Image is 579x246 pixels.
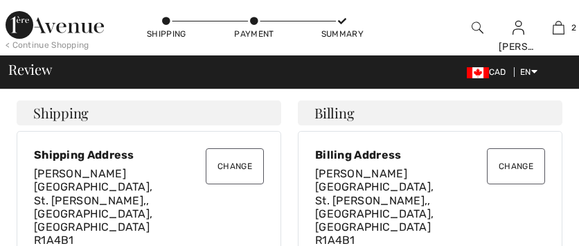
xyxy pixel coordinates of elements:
[321,28,363,40] div: Summary
[34,167,126,180] span: [PERSON_NAME]
[472,19,483,36] img: search the website
[487,148,545,184] button: Change
[513,21,524,34] a: Sign In
[314,106,354,120] span: Billing
[571,21,576,34] span: 2
[233,28,275,40] div: Payment
[6,11,104,39] img: 1ère Avenue
[539,19,578,36] a: 2
[553,19,564,36] img: My Bag
[34,148,264,161] div: Shipping Address
[6,39,89,51] div: < Continue Shopping
[467,67,512,77] span: CAD
[467,67,489,78] img: Canadian Dollar
[33,106,89,120] span: Shipping
[315,167,407,180] span: [PERSON_NAME]
[145,28,187,40] div: Shipping
[206,148,264,184] button: Change
[499,39,538,54] div: [PERSON_NAME]
[315,148,545,161] div: Billing Address
[8,62,52,76] span: Review
[520,67,537,77] span: EN
[513,19,524,36] img: My Info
